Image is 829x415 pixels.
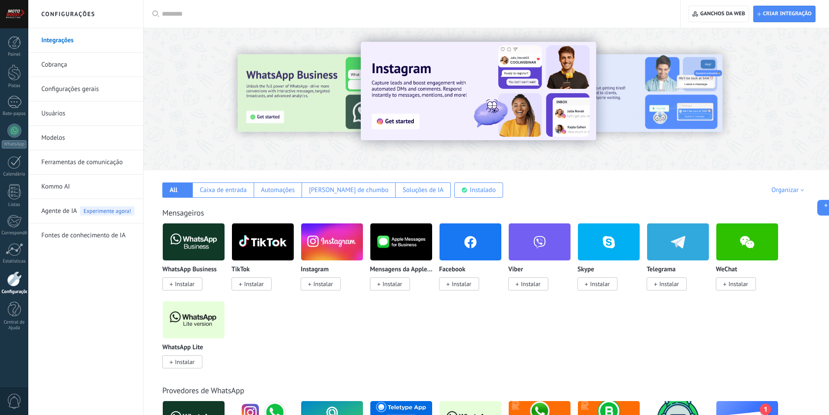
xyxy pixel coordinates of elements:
[772,186,799,194] font: Organizar
[452,280,471,288] font: Instalar
[509,221,571,263] img: viber.png
[84,207,131,215] font: Experimente agora!
[688,6,749,22] button: Ganchos da web
[261,186,295,194] font: Automações
[716,221,778,263] img: wechat.png
[232,221,294,263] img: logo_main.png
[232,223,301,301] div: TikTok
[361,42,596,140] img: Slide 1
[41,199,134,223] a: Agente de IAExperimente agora!
[3,258,26,264] font: Estatísticas
[28,28,143,53] li: Integrações
[175,280,195,288] font: Instalar
[41,182,70,191] font: Kommo AI
[41,10,95,18] font: Configurações
[175,358,195,366] font: Instalar
[728,280,748,288] font: Instalar
[41,126,134,150] a: Modelos
[301,265,329,273] font: Instagram
[41,101,134,126] a: Usuários
[163,299,225,341] img: logo_main.png
[28,199,143,223] li: Agente de IA
[28,126,143,150] li: Modelos
[28,77,143,101] li: Configurações gerais
[41,150,134,175] a: Ferramentas de comunicação
[200,186,247,194] font: Caixa de entrada
[647,223,716,301] div: Telegrama
[41,77,134,101] a: Configurações gerais
[647,265,675,273] font: Telegrama
[28,175,143,199] li: Kommo AI
[578,221,640,263] img: skype.png
[8,83,20,89] font: Pistas
[3,319,24,331] font: Central de Ajuda
[162,208,204,218] font: Mensageiros
[41,207,77,215] font: Agente de IA
[41,28,134,53] a: Integrações
[716,265,737,273] font: WeChat
[659,280,679,288] font: Instalar
[41,231,125,240] font: Fontes de conhecimento de IA
[28,53,143,77] li: Cobrança
[508,223,577,301] div: Viber
[370,223,439,301] div: Mensagens da Apple para empresas
[370,221,432,263] img: logo_main.png
[41,134,65,142] font: Modelos
[439,223,508,301] div: Facebook
[716,223,785,301] div: WeChat
[162,385,244,395] font: Provedores de WhatsApp
[439,265,465,273] font: Facebook
[162,301,232,379] div: WhatsApp Lite
[163,221,225,263] img: logo_main.png
[8,202,20,208] font: Listas
[28,223,143,247] li: Fontes de conhecimento de IA
[3,111,26,117] font: Bate-papos
[41,223,134,248] a: Fontes de conhecimento de IA
[537,54,722,132] img: Slide 2
[383,280,402,288] font: Instalar
[41,158,123,166] font: Ferramentas de comunicação
[508,265,523,273] font: Viber
[440,221,501,263] img: facebook.png
[309,186,389,194] font: [PERSON_NAME] de chumbo
[521,280,540,288] font: Instalar
[370,265,469,273] font: Mensagens da Apple para empresas
[244,280,264,288] font: Instalar
[753,6,816,22] button: Criar integração
[301,223,370,301] div: Instagram
[763,10,812,17] font: Criar integração
[41,85,99,93] font: Configurações gerais
[590,280,610,288] font: Instalar
[170,186,186,194] font: Todos
[41,61,67,69] font: Cobrança
[41,53,134,77] a: Cobrança
[301,221,363,263] img: instagram.png
[238,54,423,132] img: Slide 3
[232,265,250,273] font: TikTok
[41,175,134,199] a: Kommo AI
[162,343,203,351] font: WhatsApp Lite
[3,171,25,177] font: Calendário
[403,186,443,194] font: Soluções de IA
[577,265,594,273] font: Skype
[577,223,647,301] div: Skype
[162,223,232,301] div: WhatsApp Business
[700,10,745,17] font: Ganchos da web
[41,36,74,44] font: Integrações
[2,230,36,236] font: Correspondência
[2,289,30,295] font: Configurações
[28,101,143,126] li: Usuários
[647,221,709,263] img: telegram.png
[162,265,217,273] font: WhatsApp Business
[4,141,24,147] font: WhatsApp
[28,150,143,175] li: Ferramentas de comunicação
[41,109,65,118] font: Usuários
[470,186,496,194] font: Instalado
[313,280,333,288] font: Instalar
[8,51,20,57] font: Painel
